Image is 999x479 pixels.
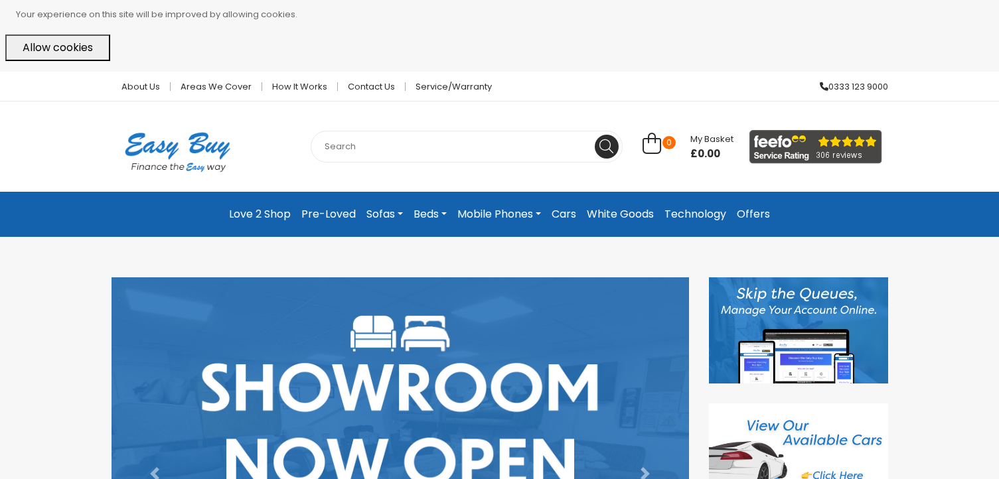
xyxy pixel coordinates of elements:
[406,82,492,91] a: Service/Warranty
[709,277,888,383] img: Discover our App
[749,130,882,164] img: feefo_logo
[16,5,994,24] p: Your experience on this site will be improved by allowing cookies.
[662,136,676,149] span: 0
[262,82,338,91] a: How it works
[296,202,361,226] a: Pre-Loved
[690,133,733,145] span: My Basket
[171,82,262,91] a: Areas we cover
[361,202,408,226] a: Sofas
[643,140,733,155] a: 0 My Basket £0.00
[112,115,244,189] img: Easy Buy
[731,202,775,226] a: Offers
[659,202,731,226] a: Technology
[408,202,452,226] a: Beds
[581,202,659,226] a: White Goods
[810,82,888,91] a: 0333 123 9000
[311,131,623,163] input: Search
[452,202,546,226] a: Mobile Phones
[690,147,733,161] span: £0.00
[546,202,581,226] a: Cars
[224,202,296,226] a: Love 2 Shop
[5,34,110,61] button: Allow cookies
[338,82,406,91] a: Contact Us
[112,82,171,91] a: About Us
